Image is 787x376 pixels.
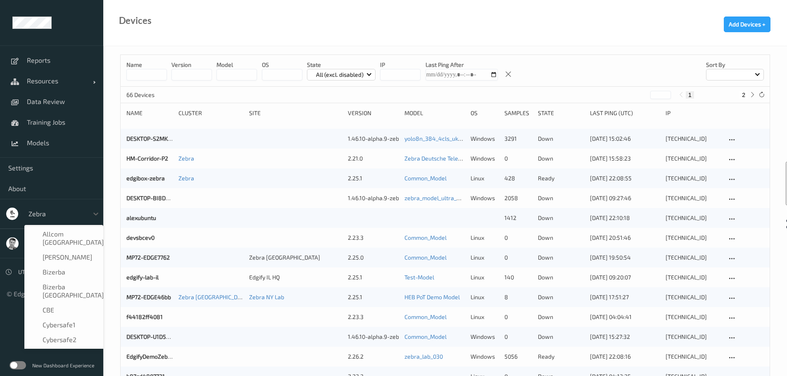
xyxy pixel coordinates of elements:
p: down [538,234,584,242]
p: Name [126,61,167,69]
button: 2 [739,91,748,99]
a: Zebra [GEOGRAPHIC_DATA] [178,293,250,300]
div: [TECHNICAL_ID] [666,293,721,301]
a: DESKTOP-U1D5Q6T [126,333,176,340]
div: [TECHNICAL_ID] [666,174,721,182]
p: linux [471,253,498,262]
div: 2058 [504,194,532,202]
div: Name [126,109,173,117]
a: devsbcev0 [126,234,155,241]
div: 3291 [504,135,532,143]
a: Common_Model [404,234,447,241]
div: [DATE] 15:27:32 [590,333,659,341]
p: down [538,273,584,281]
p: linux [471,234,498,242]
p: linux [471,293,498,301]
p: ready [538,352,584,361]
div: 8 [504,293,532,301]
div: 0 [504,253,532,262]
div: [DATE] 20:51:46 [590,234,659,242]
div: 2.21.0 [348,154,399,163]
a: Test-Model [404,274,434,281]
p: windows [471,352,498,361]
a: f44182ff4081 [126,313,163,320]
div: [DATE] 22:08:55 [590,174,659,182]
div: Last Ping (UTC) [590,109,659,117]
p: down [538,313,584,321]
p: windows [471,333,498,341]
a: edgibox-zebra [126,175,165,182]
div: [TECHNICAL_ID] [666,154,721,163]
div: Samples [504,109,532,117]
div: 1412 [504,214,532,222]
a: DESKTOP-BI8D2E0 [126,194,176,201]
a: alexubuntu [126,214,156,221]
p: windows [471,135,498,143]
div: [DATE] 09:20:07 [590,273,659,281]
a: edgify-lab-il [126,274,159,281]
div: 2.23.3 [348,234,399,242]
p: All (excl. disabled) [313,71,366,79]
div: 1.46.10-alpha.9-zebra_cape_town [348,135,399,143]
p: Sort by [706,61,764,69]
button: Add Devices + [724,17,770,32]
a: HEB PoT Demo Model [404,293,460,300]
div: [TECHNICAL_ID] [666,253,721,262]
div: 428 [504,174,532,182]
p: 66 Devices [126,91,188,99]
div: 140 [504,273,532,281]
button: 1 [686,91,694,99]
div: 1.46.10-alpha.9-zebra_cape_town [348,194,399,202]
p: down [538,154,584,163]
div: Cluster [178,109,243,117]
p: windows [471,154,498,163]
div: [TECHNICAL_ID] [666,214,721,222]
a: MP72-EDGE7762 [126,254,170,261]
a: HM-Corridor-P2 [126,155,168,162]
div: 2.25.1 [348,174,399,182]
p: down [538,293,584,301]
div: Site [249,109,342,117]
div: version [348,109,399,117]
div: OS [471,109,498,117]
a: Zebra NY Lab [249,293,284,300]
div: 2.26.2 [348,352,399,361]
div: [TECHNICAL_ID] [666,234,721,242]
p: linux [471,313,498,321]
div: [TECHNICAL_ID] [666,333,721,341]
p: down [538,214,584,222]
a: MP72-EDGE46bb [126,293,171,300]
a: Zebra [178,175,194,182]
div: 0 [504,234,532,242]
div: [DATE] 15:02:46 [590,135,659,143]
p: version [171,61,212,69]
div: ip [666,109,721,117]
div: Devices [119,17,152,25]
div: [DATE] 22:08:16 [590,352,659,361]
div: Edgify IL HQ [249,273,342,281]
a: EdgifyDemoZebraZEC [126,353,183,360]
div: [DATE] 22:10:18 [590,214,659,222]
div: [DATE] 15:58:23 [590,154,659,163]
div: 5056 [504,352,532,361]
p: IP [380,61,421,69]
div: 1.46.10-alpha.9-zebra_cape_town [348,333,399,341]
a: Zebra [178,155,194,162]
div: 0 [504,333,532,341]
div: [TECHNICAL_ID] [666,135,721,143]
a: zebra_lab_030 [404,353,443,360]
div: 0 [504,154,532,163]
p: linux [471,174,498,182]
a: yolo8n_384_4cls_uk_lab_v2 [404,135,478,142]
div: [TECHNICAL_ID] [666,313,721,321]
a: DESKTOP-S2MKSFO [126,135,178,142]
p: down [538,194,584,202]
a: zebra_model_ultra_detector3 [404,194,483,201]
div: [TECHNICAL_ID] [666,273,721,281]
a: Common_Model [404,333,447,340]
p: down [538,333,584,341]
div: [DATE] 17:51:27 [590,293,659,301]
p: linux [471,273,498,281]
p: OS [262,61,302,69]
div: 2.25.1 [348,273,399,281]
